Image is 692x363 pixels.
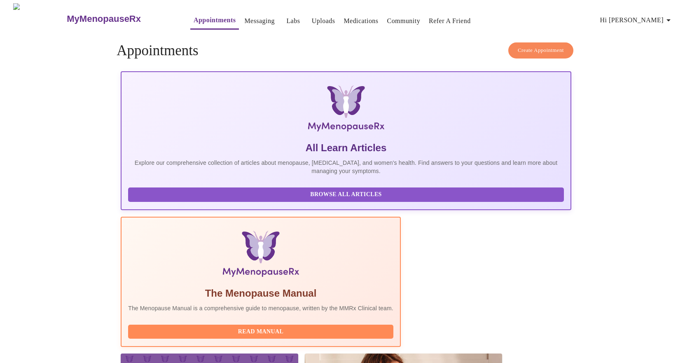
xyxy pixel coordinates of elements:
[600,14,673,26] span: Hi [PERSON_NAME]
[425,13,474,29] button: Refer a Friend
[597,12,677,28] button: Hi [PERSON_NAME]
[128,141,564,155] h5: All Learn Articles
[241,13,278,29] button: Messaging
[344,15,378,27] a: Medications
[384,13,424,29] button: Community
[67,14,141,24] h3: MyMenopauseRx
[280,13,306,29] button: Labs
[429,15,471,27] a: Refer a Friend
[128,328,395,335] a: Read Manual
[128,287,393,300] h5: The Menopause Manual
[340,13,381,29] button: Medications
[136,190,556,200] span: Browse All Articles
[66,5,174,33] a: MyMenopauseRx
[117,42,575,59] h4: Appointments
[508,42,573,59] button: Create Appointment
[136,327,385,337] span: Read Manual
[194,14,236,26] a: Appointments
[128,187,564,202] button: Browse All Articles
[170,231,351,280] img: Menopause Manual
[518,46,564,55] span: Create Appointment
[309,13,339,29] button: Uploads
[387,15,421,27] a: Community
[196,85,496,135] img: MyMenopauseRx Logo
[13,3,66,34] img: MyMenopauseRx Logo
[128,159,564,175] p: Explore our comprehensive collection of articles about menopause, [MEDICAL_DATA], and women's hea...
[286,15,300,27] a: Labs
[244,15,274,27] a: Messaging
[128,325,393,339] button: Read Manual
[190,12,239,30] button: Appointments
[128,190,566,197] a: Browse All Articles
[312,15,335,27] a: Uploads
[128,304,393,312] p: The Menopause Manual is a comprehensive guide to menopause, written by the MMRx Clinical team.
